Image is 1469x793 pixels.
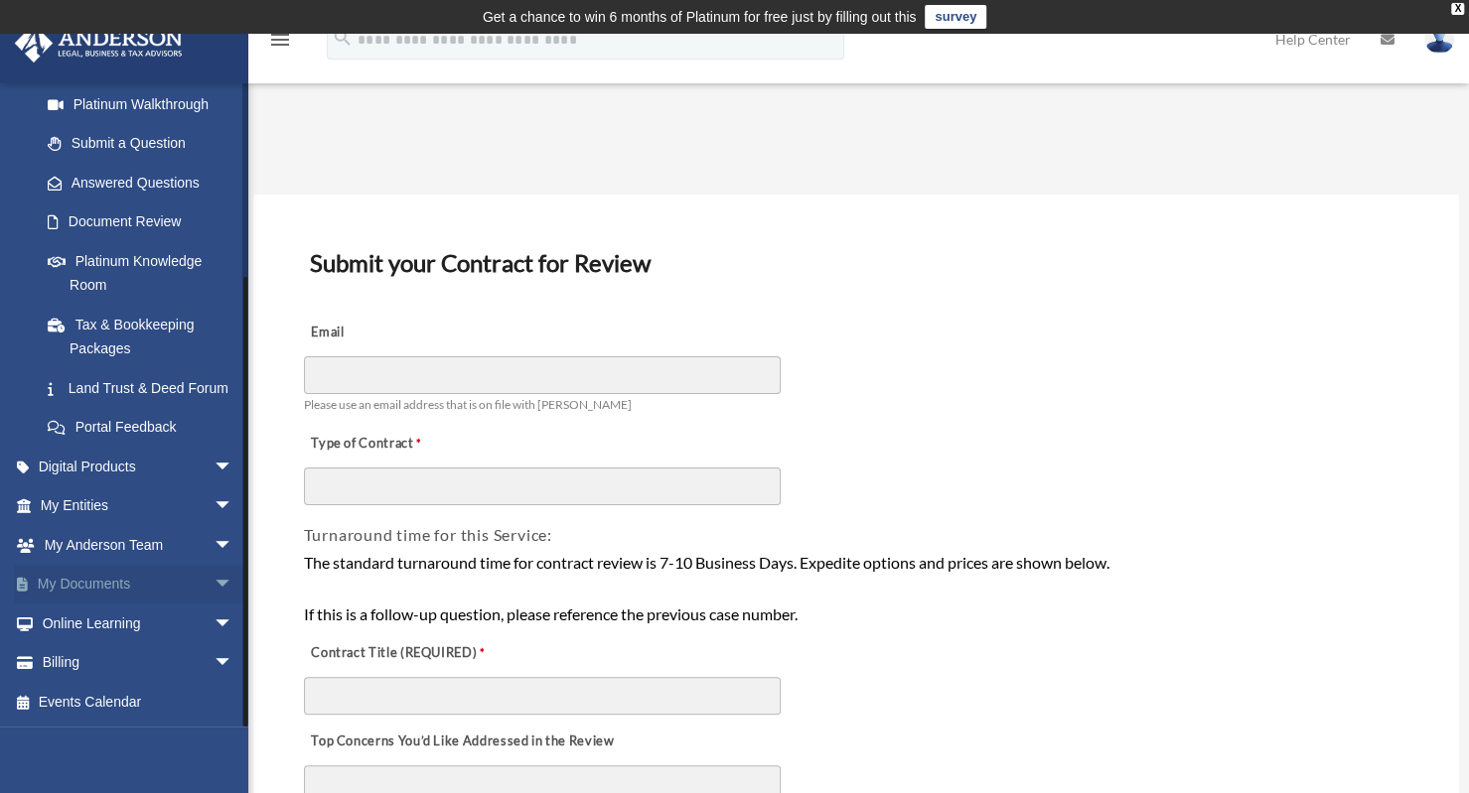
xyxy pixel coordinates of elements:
[214,643,253,684] span: arrow_drop_down
[304,525,552,544] span: Turnaround time for this Service:
[304,640,503,668] label: Contract Title (REQUIRED)
[1424,25,1454,54] img: User Pic
[332,27,354,49] i: search
[9,24,189,63] img: Anderson Advisors Platinum Portal
[925,5,986,29] a: survey
[14,643,263,683] a: Billingarrow_drop_down
[28,163,263,202] a: Answered Questions
[28,84,263,124] a: Platinum Walkthrough
[28,368,263,408] a: Land Trust & Deed Forum
[1451,3,1464,15] div: close
[28,124,263,164] a: Submit a Question
[14,447,263,486] a: Digital Productsarrow_drop_down
[214,486,253,527] span: arrow_drop_down
[28,305,263,368] a: Tax & Bookkeeping Packages
[14,565,263,604] a: My Documentsarrow_drop_down
[304,431,503,459] label: Type of Contract
[302,242,1411,284] h3: Submit your Contract for Review
[304,550,1409,626] div: The standard turnaround time for contract review is 7-10 Business Days. Expedite options and pric...
[14,486,263,526] a: My Entitiesarrow_drop_down
[14,525,263,565] a: My Anderson Teamarrow_drop_down
[268,28,292,52] i: menu
[28,241,263,305] a: Platinum Knowledge Room
[483,5,917,29] div: Get a chance to win 6 months of Platinum for free just by filling out this
[304,728,620,756] label: Top Concerns You’d Like Addressed in the Review
[28,202,253,242] a: Document Review
[214,525,253,566] span: arrow_drop_down
[304,319,503,346] label: Email
[14,603,263,643] a: Online Learningarrow_drop_down
[214,565,253,605] span: arrow_drop_down
[28,408,263,448] a: Portal Feedback
[268,35,292,52] a: menu
[14,682,263,722] a: Events Calendar
[214,603,253,644] span: arrow_drop_down
[304,397,632,412] span: Please use an email address that is on file with [PERSON_NAME]
[214,447,253,487] span: arrow_drop_down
